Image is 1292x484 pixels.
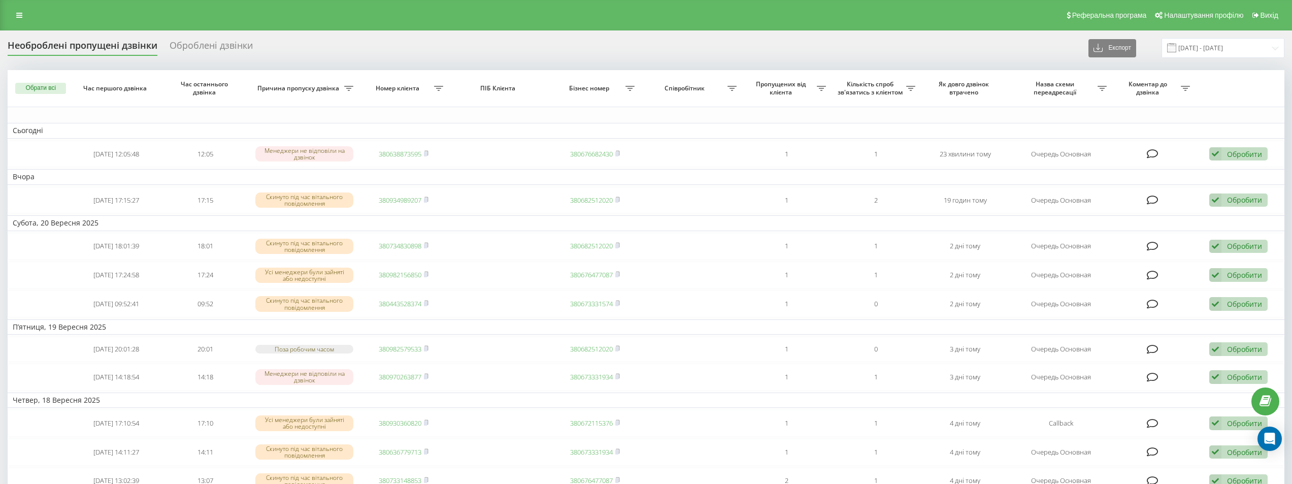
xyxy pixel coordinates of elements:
td: 17:10 [161,410,250,437]
td: 1 [742,262,831,288]
a: 380676682430 [570,149,613,158]
button: Експорт [1088,39,1136,57]
div: Скинуто під час вітального повідомлення [255,239,353,254]
td: 09:52 [161,291,250,317]
td: 1 [831,141,920,168]
td: 1 [742,364,831,391]
a: 380673331934 [570,447,613,457]
td: 17:24 [161,262,250,288]
td: 20:01 [161,337,250,362]
td: Очередь Основная [1010,364,1112,391]
td: [DATE] 14:11:27 [72,439,161,466]
td: [DATE] 12:05:48 [72,141,161,168]
a: 380638873595 [379,149,421,158]
div: Обробити [1227,344,1262,354]
td: Очередь Основная [1010,141,1112,168]
td: 17:15 [161,187,250,214]
td: [DATE] 17:15:27 [72,187,161,214]
div: Оброблені дзвінки [170,40,253,56]
div: Менеджери не відповіли на дзвінок [255,146,353,162]
td: 1 [742,141,831,168]
span: Кількість спроб зв'язатись з клієнтом [836,80,906,96]
td: 3 дні тому [920,364,1010,391]
td: 1 [742,291,831,317]
span: Час першого дзвінка [81,84,152,92]
a: 380930360820 [379,418,421,428]
td: [DATE] 09:52:41 [72,291,161,317]
td: Четвер, 18 Вересня 2025 [8,393,1284,408]
td: 2 дні тому [920,233,1010,260]
div: Необроблені пропущені дзвінки [8,40,157,56]
td: [DATE] 18:01:39 [72,233,161,260]
a: 380682512020 [570,196,613,205]
a: 380672115376 [570,418,613,428]
td: 1 [831,364,920,391]
td: 2 [831,187,920,214]
div: Менеджери не відповіли на дзвінок [255,369,353,384]
a: 380982156850 [379,270,421,279]
td: П’ятниця, 19 Вересня 2025 [8,319,1284,335]
span: Бізнес номер [555,84,625,92]
a: 380443528374 [379,299,421,308]
div: Усі менеджери були зайняті або недоступні [255,415,353,431]
td: 1 [742,410,831,437]
td: 1 [831,233,920,260]
td: 1 [831,410,920,437]
span: Як довго дзвінок втрачено [930,80,1001,96]
a: 380682512020 [570,241,613,250]
span: ПІБ Клієнта [458,84,541,92]
td: Очередь Основная [1010,262,1112,288]
td: 1 [742,337,831,362]
div: Обробити [1227,418,1262,428]
td: 2 дні тому [920,262,1010,288]
div: Поза робочим часом [255,345,353,353]
button: Обрати всі [15,83,66,94]
td: Субота, 20 Вересня 2025 [8,215,1284,231]
span: Коментар до дзвінка [1117,80,1180,96]
div: Обробити [1227,195,1262,205]
span: Пропущених від клієнта [747,80,817,96]
span: Причина пропуску дзвінка [255,84,344,92]
a: 380673331574 [570,299,613,308]
a: 380676477087 [570,270,613,279]
td: Очередь Основная [1010,337,1112,362]
td: Сьогодні [8,123,1284,138]
td: 2 дні тому [920,291,1010,317]
a: 380970263877 [379,372,421,381]
td: 1 [831,439,920,466]
span: Час останнього дзвінка [170,80,241,96]
td: Очередь Основная [1010,291,1112,317]
td: [DATE] 14:18:54 [72,364,161,391]
div: Обробити [1227,447,1262,457]
td: 19 годин тому [920,187,1010,214]
div: Обробити [1227,149,1262,159]
div: Обробити [1227,241,1262,251]
td: 1 [742,439,831,466]
td: 4 дні тому [920,410,1010,437]
td: 3 дні тому [920,337,1010,362]
td: 1 [831,262,920,288]
a: 380734830898 [379,241,421,250]
a: 380636779713 [379,447,421,457]
td: Очередь Основная [1010,187,1112,214]
td: 12:05 [161,141,250,168]
td: 14:18 [161,364,250,391]
div: Обробити [1227,270,1262,280]
div: Обробити [1227,299,1262,309]
td: [DATE] 20:01:28 [72,337,161,362]
div: Скинуто під час вітального повідомлення [255,444,353,460]
div: Open Intercom Messenger [1257,427,1282,451]
td: 14:11 [161,439,250,466]
a: 380982579533 [379,344,421,353]
a: 380673331934 [570,372,613,381]
div: Обробити [1227,372,1262,382]
td: Вчора [8,169,1284,184]
a: 380934989207 [379,196,421,205]
span: Назва схеми переадресації [1015,80,1098,96]
td: 0 [831,291,920,317]
td: 0 [831,337,920,362]
td: 1 [742,187,831,214]
a: 380682512020 [570,344,613,353]
td: [DATE] 17:10:54 [72,410,161,437]
td: 4 дні тому [920,439,1010,466]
